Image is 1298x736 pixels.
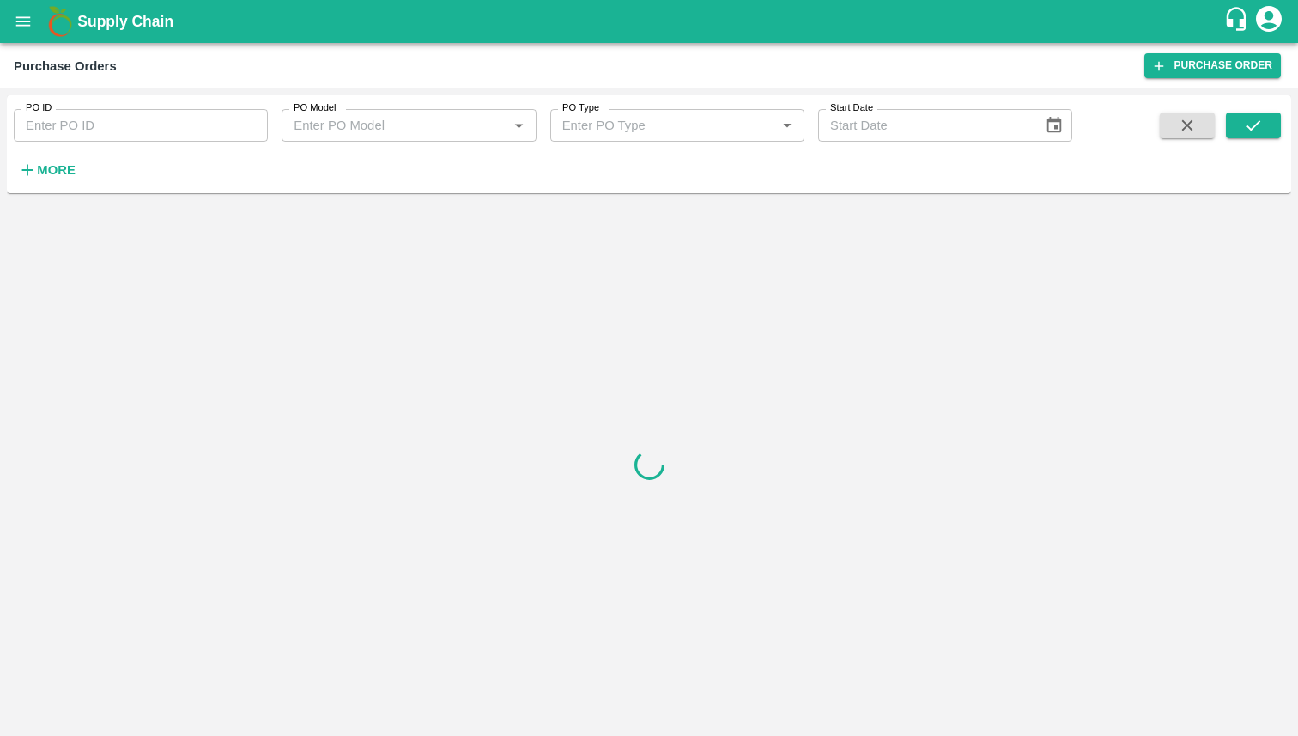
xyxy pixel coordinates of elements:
button: More [14,155,80,185]
label: Start Date [830,101,873,115]
label: PO Type [562,101,599,115]
button: open drawer [3,2,43,41]
strong: More [37,163,76,177]
input: Enter PO ID [14,109,268,142]
input: Start Date [818,109,1031,142]
a: Purchase Order [1144,53,1281,78]
div: account of current user [1253,3,1284,40]
input: Enter PO Model [287,114,502,137]
input: Enter PO Type [555,114,771,137]
button: Open [776,114,798,137]
img: logo [43,4,77,39]
button: Open [507,114,530,137]
div: customer-support [1223,6,1253,37]
div: Purchase Orders [14,55,117,77]
a: Supply Chain [77,9,1223,33]
label: PO ID [26,101,52,115]
b: Supply Chain [77,13,173,30]
button: Choose date [1038,109,1071,142]
label: PO Model [294,101,337,115]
